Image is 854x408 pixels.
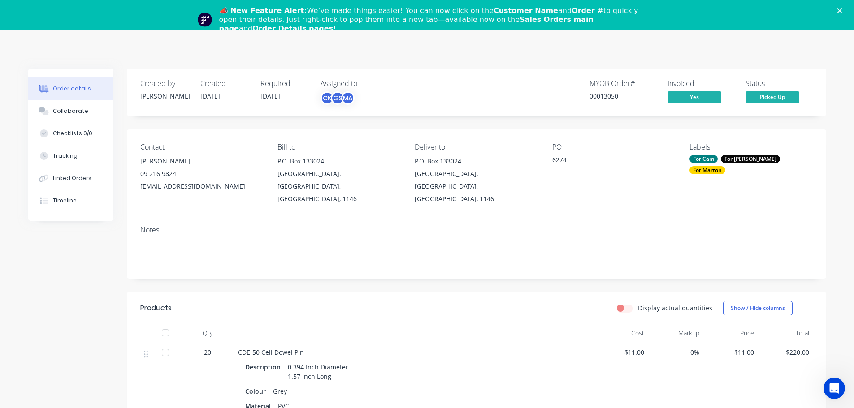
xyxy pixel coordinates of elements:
div: Price [703,324,758,342]
div: Labels [689,143,812,151]
div: Qty [181,324,234,342]
button: Collaborate [28,100,113,122]
span: $11.00 [707,348,754,357]
div: Collaborate [53,107,88,115]
div: Close [837,8,846,13]
div: MA [341,91,355,105]
div: [PERSON_NAME] [140,155,263,167]
div: For [PERSON_NAME] [721,155,780,163]
div: Invoiced [668,79,735,88]
span: $11.00 [597,348,645,357]
div: Tracking [53,152,78,160]
div: Status [746,79,813,88]
b: Order # [572,6,603,15]
div: 00013050 [590,91,657,101]
div: For Marton [689,166,725,174]
button: Checklists 0/0 [28,122,113,145]
span: Yes [668,91,721,103]
span: 0% [651,348,699,357]
div: Checklists 0/0 [53,129,92,137]
button: CKGSMA [321,91,355,105]
div: Bill to [277,143,400,151]
span: $220.00 [761,348,809,357]
div: Created by [140,79,190,88]
div: [EMAIL_ADDRESS][DOMAIN_NAME] [140,180,263,193]
div: Linked Orders [53,174,91,182]
div: P.O. Box 133024 [415,155,538,167]
button: Show / Hide columns [723,301,793,315]
button: Tracking [28,145,113,167]
div: P.O. Box 133024 [277,155,400,167]
div: PO [552,143,675,151]
img: Profile image for Team [198,13,212,27]
b: 📣 New Feature Alert: [219,6,307,15]
div: Order details [53,85,91,93]
b: Sales Orders main page [219,15,594,33]
div: Grey [269,385,290,398]
div: Notes [140,226,813,234]
div: [GEOGRAPHIC_DATA], [GEOGRAPHIC_DATA], [GEOGRAPHIC_DATA], 1146 [277,167,400,205]
div: Timeline [53,197,77,205]
b: Customer Name [494,6,558,15]
label: Display actual quantities [638,303,712,313]
div: Assigned to [321,79,410,88]
span: [DATE] [200,92,220,100]
div: [PERSON_NAME]09 216 9824[EMAIL_ADDRESS][DOMAIN_NAME] [140,155,263,193]
div: 09 216 9824 [140,167,263,180]
div: Required [260,79,310,88]
button: Order details [28,77,113,100]
div: P.O. Box 133024[GEOGRAPHIC_DATA], [GEOGRAPHIC_DATA], [GEOGRAPHIC_DATA], 1146 [415,155,538,205]
div: P.O. Box 133024[GEOGRAPHIC_DATA], [GEOGRAPHIC_DATA], [GEOGRAPHIC_DATA], 1146 [277,155,400,205]
div: Deliver to [415,143,538,151]
span: Picked Up [746,91,799,103]
div: 6274 [552,155,664,167]
div: Products [140,303,172,314]
iframe: Intercom live chat [824,378,845,399]
span: CDE-50 Cell Dowel Pin [238,348,304,356]
span: 20 [204,348,211,357]
button: Linked Orders [28,167,113,189]
div: Description [245,361,284,374]
div: 0.394 Inch Diameter 1.57 Inch Long [284,361,355,383]
div: CK [321,91,334,105]
div: Contact [140,143,263,151]
div: For Cam [689,155,718,163]
div: [GEOGRAPHIC_DATA], [GEOGRAPHIC_DATA], [GEOGRAPHIC_DATA], 1146 [415,167,538,205]
div: Created [200,79,250,88]
div: Markup [648,324,703,342]
div: GS [331,91,344,105]
span: [DATE] [260,92,280,100]
button: Picked Up [746,91,799,105]
div: We’ve made things easier! You can now click on the and to quickly open their details. Just right-... [219,6,642,33]
b: Order Details pages [252,24,333,33]
button: Timeline [28,189,113,212]
div: MYOB Order # [590,79,657,88]
div: Total [758,324,813,342]
div: Cost [593,324,648,342]
div: [PERSON_NAME] [140,91,190,101]
div: Colour [245,385,269,398]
